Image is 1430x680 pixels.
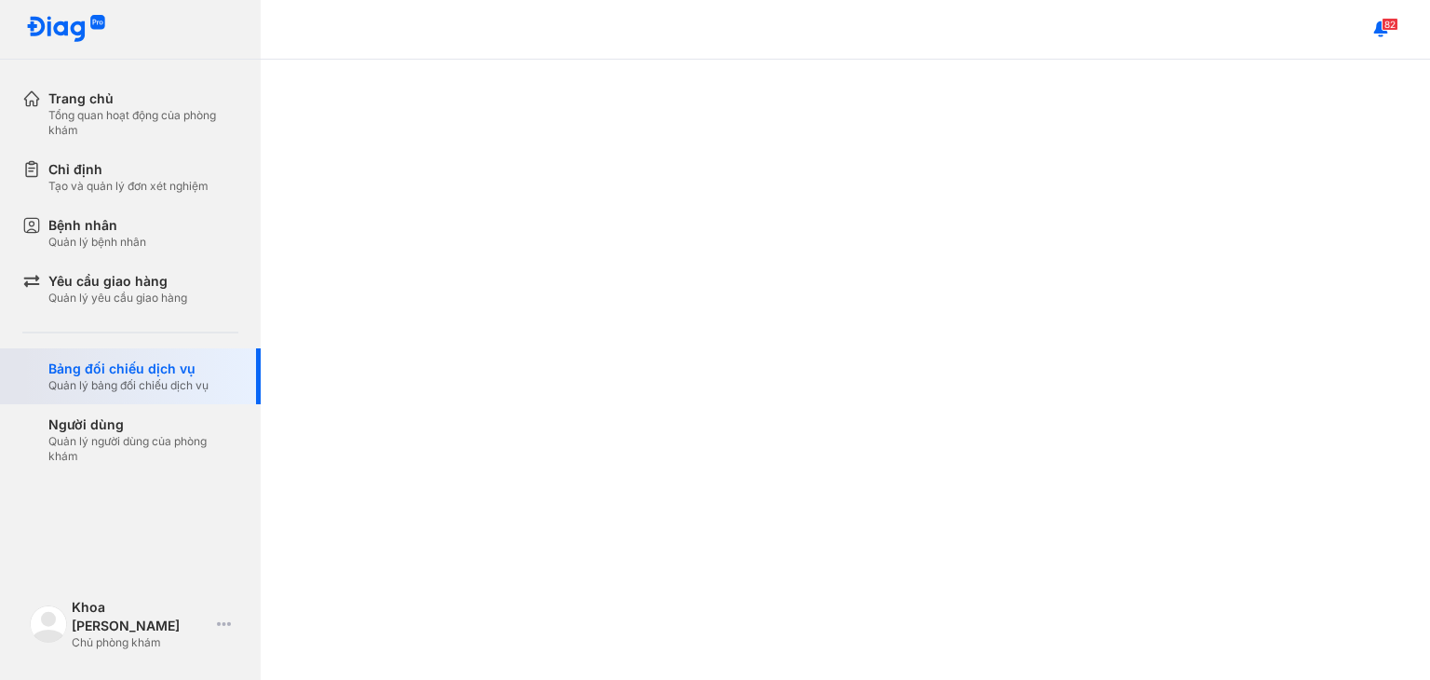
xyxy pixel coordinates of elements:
[1382,18,1398,31] span: 82
[48,360,209,378] div: Bảng đối chiếu dịch vụ
[48,160,209,179] div: Chỉ định
[48,108,238,138] div: Tổng quan hoạt động của phòng khám
[26,15,106,44] img: logo
[72,635,209,650] div: Chủ phòng khám
[72,598,209,635] div: Khoa [PERSON_NAME]
[48,291,187,306] div: Quản lý yêu cầu giao hàng
[48,89,238,108] div: Trang chủ
[48,235,146,250] div: Quản lý bệnh nhân
[48,179,209,194] div: Tạo và quản lý đơn xét nghiệm
[48,415,238,434] div: Người dùng
[30,605,67,643] img: logo
[48,378,209,393] div: Quản lý bảng đối chiếu dịch vụ
[48,216,146,235] div: Bệnh nhân
[48,272,187,291] div: Yêu cầu giao hàng
[48,434,238,464] div: Quản lý người dùng của phòng khám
